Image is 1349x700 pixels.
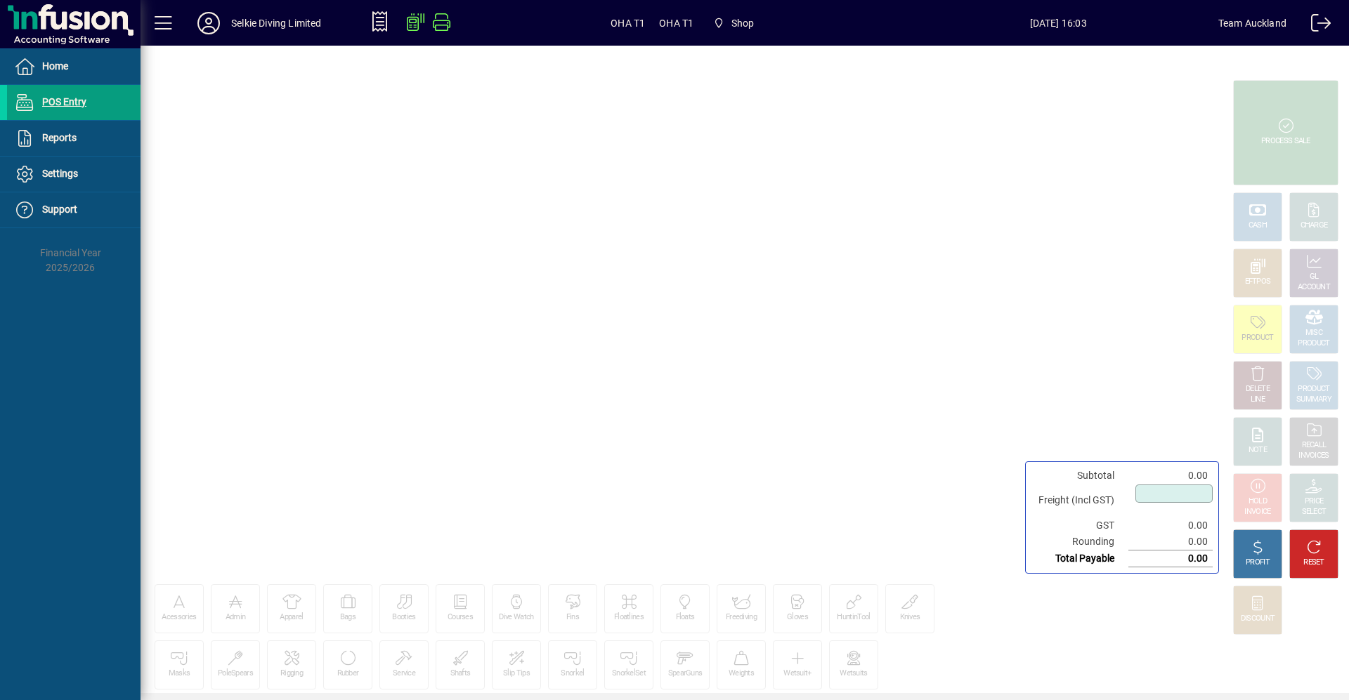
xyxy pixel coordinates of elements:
[42,60,68,72] span: Home
[676,612,695,623] div: Floats
[1249,220,1267,231] div: CASH
[450,668,471,679] div: Shafts
[1261,136,1310,147] div: PROCESS SALE
[1302,507,1327,517] div: SELECT
[708,11,760,36] span: Shop
[226,612,246,623] div: Admin
[337,668,359,679] div: Rubber
[1301,220,1328,231] div: CHARGE
[393,668,415,679] div: Service
[499,612,533,623] div: Dive Watch
[503,668,530,679] div: Slip Tips
[1246,384,1270,395] div: DELETE
[899,12,1218,34] span: [DATE] 16:03
[1298,451,1329,461] div: INVOICES
[1305,496,1324,507] div: PRICE
[1244,507,1270,517] div: INVOICE
[1310,272,1319,282] div: GL
[1242,333,1273,343] div: PRODUCT
[1128,550,1213,567] td: 0.00
[1249,445,1267,456] div: NOTE
[1128,468,1213,484] td: 0.00
[1302,440,1327,451] div: RECALL
[787,612,808,623] div: Gloves
[659,12,693,34] span: OHA T1
[729,668,754,679] div: Weights
[783,668,811,679] div: Wetsuit+
[1128,517,1213,534] td: 0.00
[218,668,253,679] div: PoleSpears
[1246,557,1270,568] div: PROFIT
[280,612,303,623] div: Apparel
[169,668,190,679] div: Masks
[7,49,141,84] a: Home
[840,668,867,679] div: Wetsuits
[340,612,356,623] div: Bags
[566,612,579,623] div: Fins
[7,192,141,227] a: Support
[1241,614,1275,624] div: DISCOUNT
[612,668,646,679] div: SnorkelSet
[42,132,77,143] span: Reports
[448,612,473,623] div: Courses
[7,157,141,192] a: Settings
[1031,484,1128,517] td: Freight (Incl GST)
[1296,395,1331,405] div: SUMMARY
[1301,3,1331,48] a: Logout
[1031,517,1128,534] td: GST
[1031,550,1128,567] td: Total Payable
[561,668,584,679] div: Snorkel
[1218,12,1286,34] div: Team Auckland
[1298,282,1330,293] div: ACCOUNT
[280,668,303,679] div: Rigging
[42,96,86,107] span: POS Entry
[1249,496,1267,507] div: HOLD
[1031,468,1128,484] td: Subtotal
[1305,328,1322,338] div: MISC
[1298,338,1329,349] div: PRODUCT
[1128,534,1213,550] td: 0.00
[186,11,231,36] button: Profile
[7,121,141,156] a: Reports
[1298,384,1329,395] div: PRODUCT
[392,612,415,623] div: Booties
[162,612,196,623] div: Acessories
[1303,557,1324,568] div: RESET
[668,668,703,679] div: SpearGuns
[614,612,644,623] div: Floatlines
[1031,534,1128,550] td: Rounding
[1251,395,1265,405] div: LINE
[231,12,322,34] div: Selkie Diving Limited
[837,612,870,623] div: HuntinTool
[1245,277,1271,287] div: EFTPOS
[731,12,755,34] span: Shop
[726,612,757,623] div: Freediving
[42,168,78,179] span: Settings
[42,204,77,215] span: Support
[611,12,645,34] span: OHA T1
[900,612,920,623] div: Knives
